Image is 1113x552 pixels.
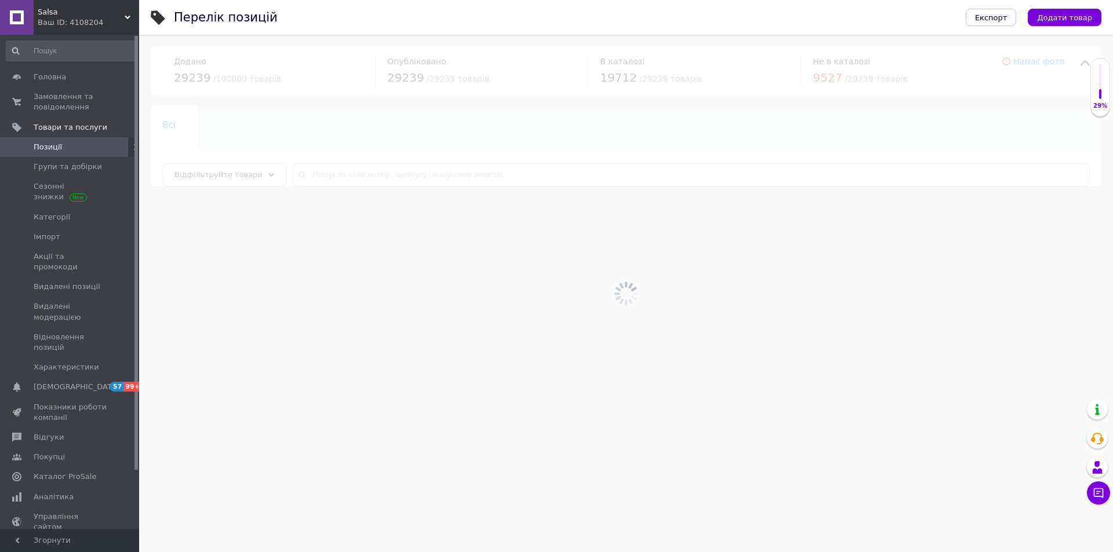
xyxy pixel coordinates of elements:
button: Експорт [966,9,1017,26]
span: Відгуки [34,432,64,443]
span: Додати товар [1037,13,1092,22]
span: Сезонні знижки [34,181,107,202]
span: Покупці [34,452,65,462]
span: Імпорт [34,232,60,242]
span: Групи та добірки [34,162,102,172]
div: Перелік позицій [174,12,278,24]
span: Показники роботи компанії [34,402,107,423]
span: Головна [34,72,66,82]
span: Каталог ProSale [34,471,96,482]
div: 29% [1091,102,1110,110]
span: Salsa [38,7,125,17]
span: Відновлення позицій [34,332,107,353]
span: Акції та промокоди [34,251,107,272]
span: 99+ [123,382,143,392]
button: Чат з покупцем [1087,481,1110,505]
span: Експорт [975,13,1007,22]
span: Категорії [34,212,70,222]
span: Видалені модерацією [34,301,107,322]
span: Аналітика [34,492,74,502]
span: Товари та послуги [34,122,107,133]
span: [DEMOGRAPHIC_DATA] [34,382,119,392]
div: Ваш ID: 4108204 [38,17,139,28]
span: Видалені позиції [34,282,100,292]
span: 57 [110,382,123,392]
span: Замовлення та повідомлення [34,92,107,112]
input: Пошук [6,41,137,61]
button: Додати товар [1028,9,1101,26]
span: Позиції [34,142,62,152]
span: Характеристики [34,362,99,372]
span: Управління сайтом [34,511,107,532]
